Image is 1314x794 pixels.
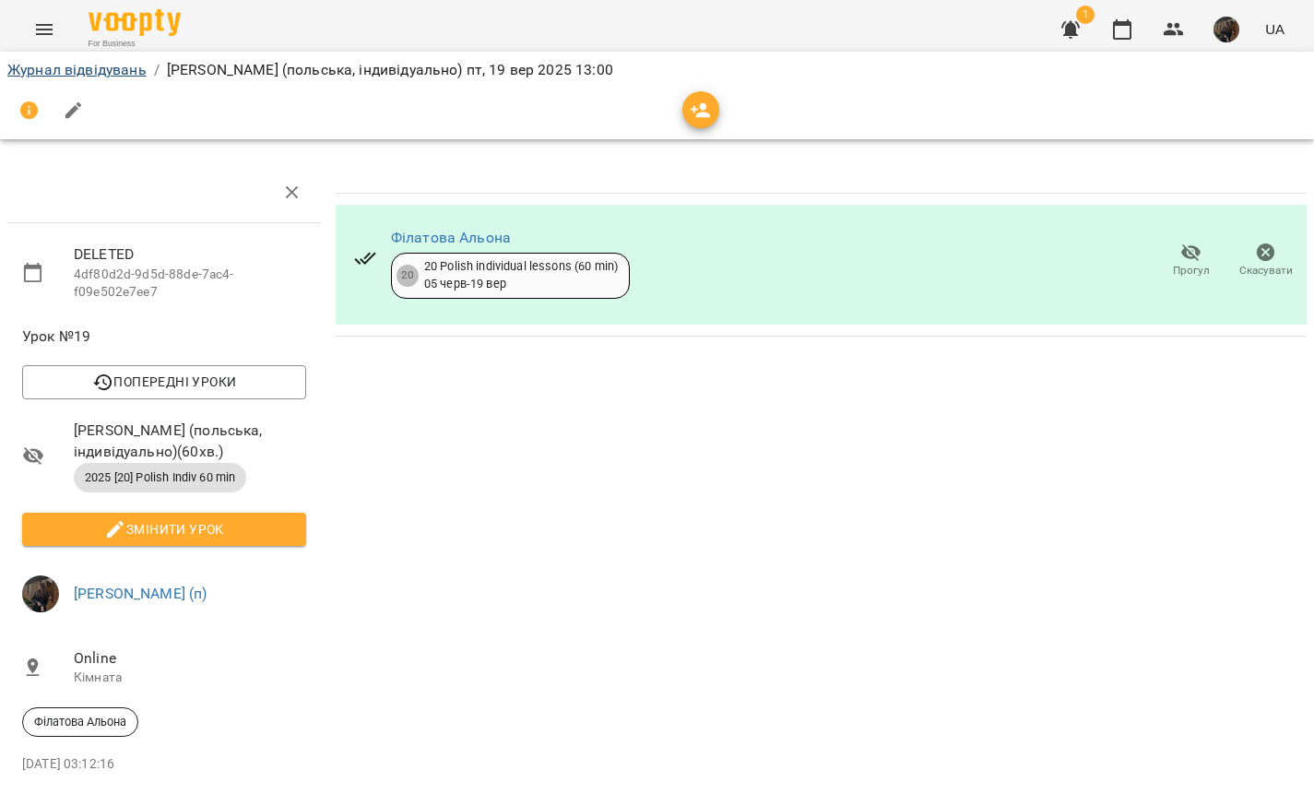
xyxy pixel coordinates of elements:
nav: breadcrumb [7,59,1307,81]
button: UA [1258,12,1292,46]
span: 2025 [20] Polish Indiv 60 min [74,469,246,486]
button: Змінити урок [22,513,306,546]
button: Прогул [1154,235,1228,287]
div: Філатова Альона [22,707,138,737]
img: 4dd18d3f289b0c01742a709b71ec83a2.jpeg [1213,17,1239,42]
span: UA [1265,19,1284,39]
span: 1 [1076,6,1095,24]
a: Філатова Альона [391,229,511,246]
span: Змінити урок [37,518,291,540]
p: [DATE] 03:12:16 [22,755,306,774]
img: 4dd18d3f289b0c01742a709b71ec83a2.jpeg [22,575,59,612]
span: Скасувати [1239,263,1293,278]
span: DELETED [74,243,306,266]
span: Урок №19 [22,326,306,348]
p: [PERSON_NAME] (польська, індивідуально) пт, 19 вер 2025 13:00 [167,59,613,81]
span: Попередні уроки [37,371,291,393]
p: 4df80d2d-9d5d-88de-7ac4-f09e502e7ee7 [74,266,306,302]
button: Menu [22,7,66,52]
span: Філатова Альона [23,714,137,730]
a: [PERSON_NAME] (п) [74,585,207,602]
div: 20 [397,265,419,287]
button: Попередні уроки [22,365,306,398]
div: 20 Polish individual lessons (60 min) 05 черв - 19 вер [424,258,618,292]
span: Online [74,647,306,670]
span: [PERSON_NAME] (польська, індивідуально) ( 60 хв. ) [74,420,306,463]
a: Журнал відвідувань [7,61,147,78]
button: Скасувати [1228,235,1303,287]
li: / [154,59,160,81]
span: For Business [89,38,181,50]
span: Прогул [1173,263,1210,278]
p: Кімната [74,669,306,687]
img: Voopty Logo [89,9,181,36]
